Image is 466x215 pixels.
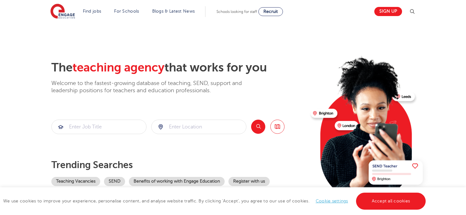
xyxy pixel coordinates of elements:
a: Accept all cookies [356,193,426,210]
span: Schools looking for staff [216,9,257,14]
a: Find jobs [83,9,101,14]
a: Blogs & Latest News [152,9,195,14]
input: Submit [152,120,246,134]
a: Sign up [374,7,402,16]
input: Submit [52,120,146,134]
h2: The that works for you [51,60,306,75]
span: Recruit [263,9,278,14]
p: Welcome to the fastest-growing database of teaching, SEND, support and leadership positions for t... [51,80,259,94]
span: We use cookies to improve your experience, personalise content, and analyse website traffic. By c... [3,199,427,203]
span: teaching agency [72,61,164,74]
a: For Schools [114,9,139,14]
button: Search [251,120,265,134]
a: SEND [104,177,125,186]
p: Trending searches [51,159,306,171]
a: Cookie settings [316,199,348,203]
a: Benefits of working with Engage Education [129,177,225,186]
div: Submit [151,120,246,134]
img: Engage Education [50,4,75,20]
a: Register with us [228,177,270,186]
a: Recruit [258,7,283,16]
div: Submit [51,120,147,134]
a: Teaching Vacancies [51,177,100,186]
